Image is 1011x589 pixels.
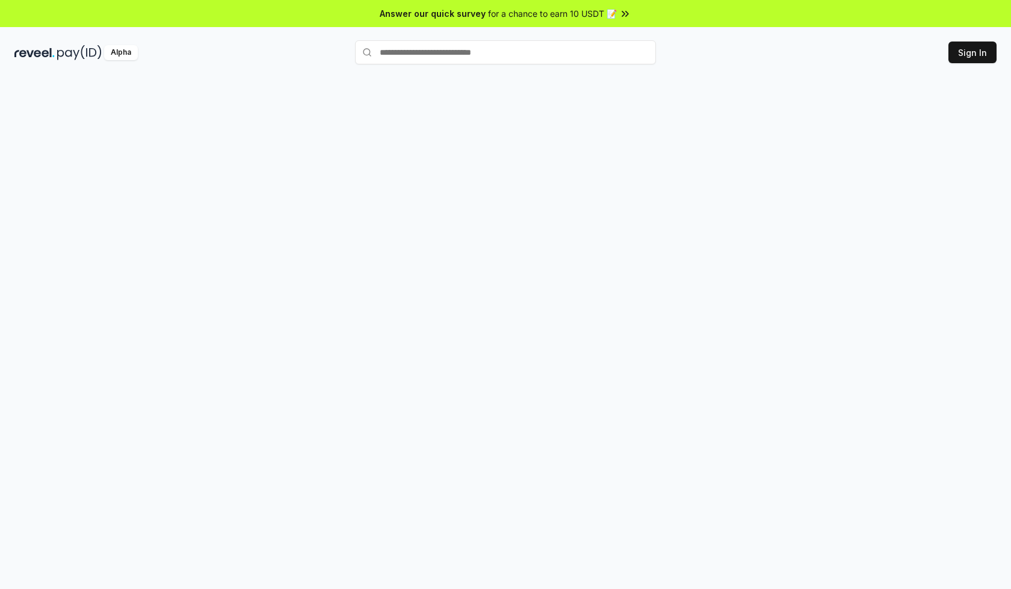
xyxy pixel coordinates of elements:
[380,7,486,20] span: Answer our quick survey
[14,45,55,60] img: reveel_dark
[104,45,138,60] div: Alpha
[57,45,102,60] img: pay_id
[488,7,617,20] span: for a chance to earn 10 USDT 📝
[948,42,997,63] button: Sign In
